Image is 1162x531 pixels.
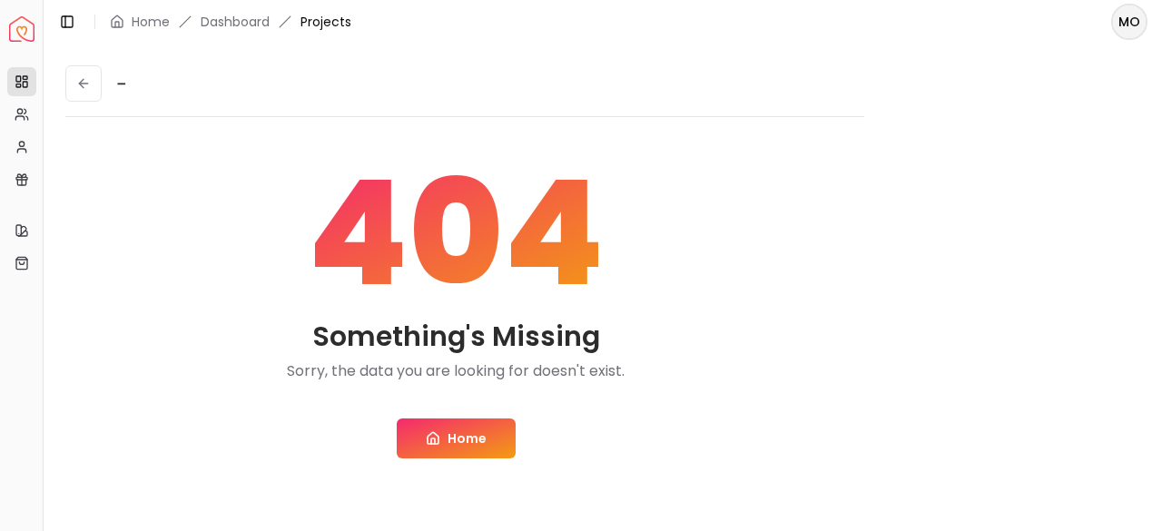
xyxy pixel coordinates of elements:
[287,360,625,382] p: Sorry, the data you are looking for doesn't exist.
[110,13,351,31] nav: breadcrumb
[308,161,605,306] span: 404
[116,69,127,98] h3: -
[1113,5,1146,38] span: MO
[201,13,270,31] a: Dashboard
[312,320,600,353] h2: Something's Missing
[9,16,34,42] img: Spacejoy Logo
[9,16,34,42] a: Spacejoy
[300,13,351,31] span: Projects
[132,13,170,31] a: Home
[1111,4,1147,40] button: MO
[397,418,516,458] a: Home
